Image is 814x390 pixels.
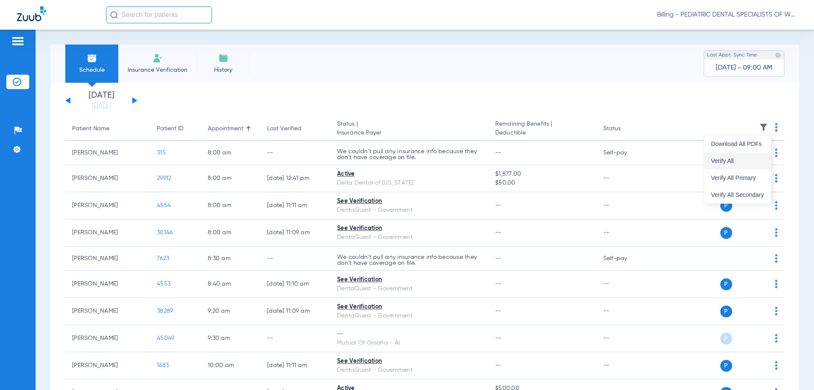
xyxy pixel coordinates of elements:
iframe: Chat Widget [772,349,814,390]
span: Verify All [711,158,764,164]
span: Verify All Primary [711,175,764,181]
span: Verify All Secondary [711,192,764,198]
span: Download All PDFs [711,141,764,147]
